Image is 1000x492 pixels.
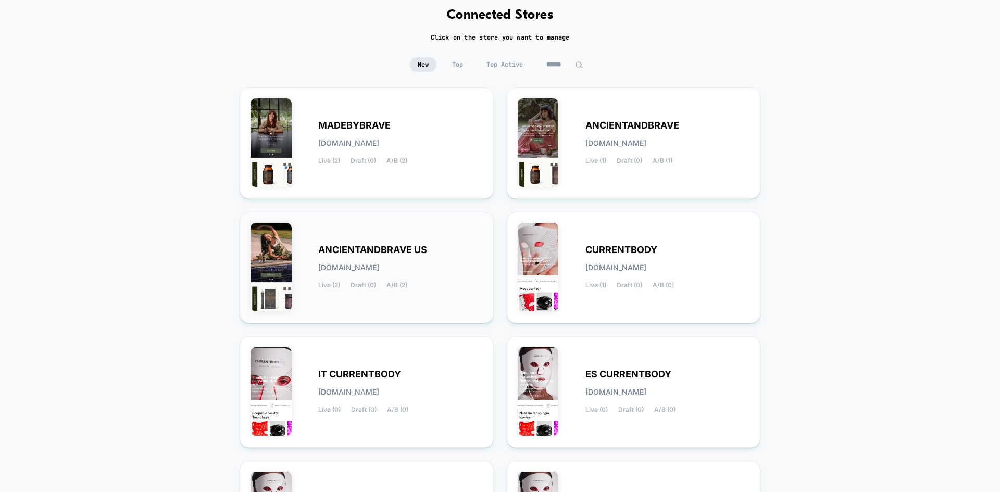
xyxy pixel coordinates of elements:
[585,246,657,254] span: CURRENTBODY
[653,282,674,289] span: A/B (0)
[585,140,646,147] span: [DOMAIN_NAME]
[251,223,292,311] img: ANCIENTANDBRAVE_US
[585,406,608,413] span: Live (0)
[518,347,559,436] img: ES_CURRENTBODY
[585,282,606,289] span: Live (1)
[575,61,583,69] img: edit
[351,282,376,289] span: Draft (0)
[479,57,531,72] span: Top Active
[618,406,644,413] span: Draft (0)
[251,98,292,187] img: MADEBYBRAVE
[351,157,376,165] span: Draft (0)
[386,282,407,289] span: A/B (2)
[318,157,340,165] span: Live (2)
[585,371,671,378] span: ES CURRENTBODY
[444,57,471,72] span: Top
[654,406,676,413] span: A/B (0)
[318,388,379,396] span: [DOMAIN_NAME]
[318,122,391,129] span: MADEBYBRAVE
[585,264,646,271] span: [DOMAIN_NAME]
[518,98,559,187] img: ANCIENTANDBRAVE
[653,157,672,165] span: A/B (1)
[318,264,379,271] span: [DOMAIN_NAME]
[387,406,408,413] span: A/B (0)
[617,282,642,289] span: Draft (0)
[318,406,341,413] span: Live (0)
[351,406,377,413] span: Draft (0)
[410,57,436,72] span: New
[386,157,407,165] span: A/B (2)
[585,388,646,396] span: [DOMAIN_NAME]
[251,347,292,436] img: IT_CURRENTBODY
[318,140,379,147] span: [DOMAIN_NAME]
[585,157,606,165] span: Live (1)
[318,246,427,254] span: ANCIENTANDBRAVE US
[518,223,559,311] img: CURRENTBODY
[617,157,642,165] span: Draft (0)
[585,122,679,129] span: ANCIENTANDBRAVE
[447,8,554,23] h1: Connected Stores
[318,282,340,289] span: Live (2)
[431,33,570,42] h2: Click on the store you want to manage
[318,371,401,378] span: IT CURRENTBODY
